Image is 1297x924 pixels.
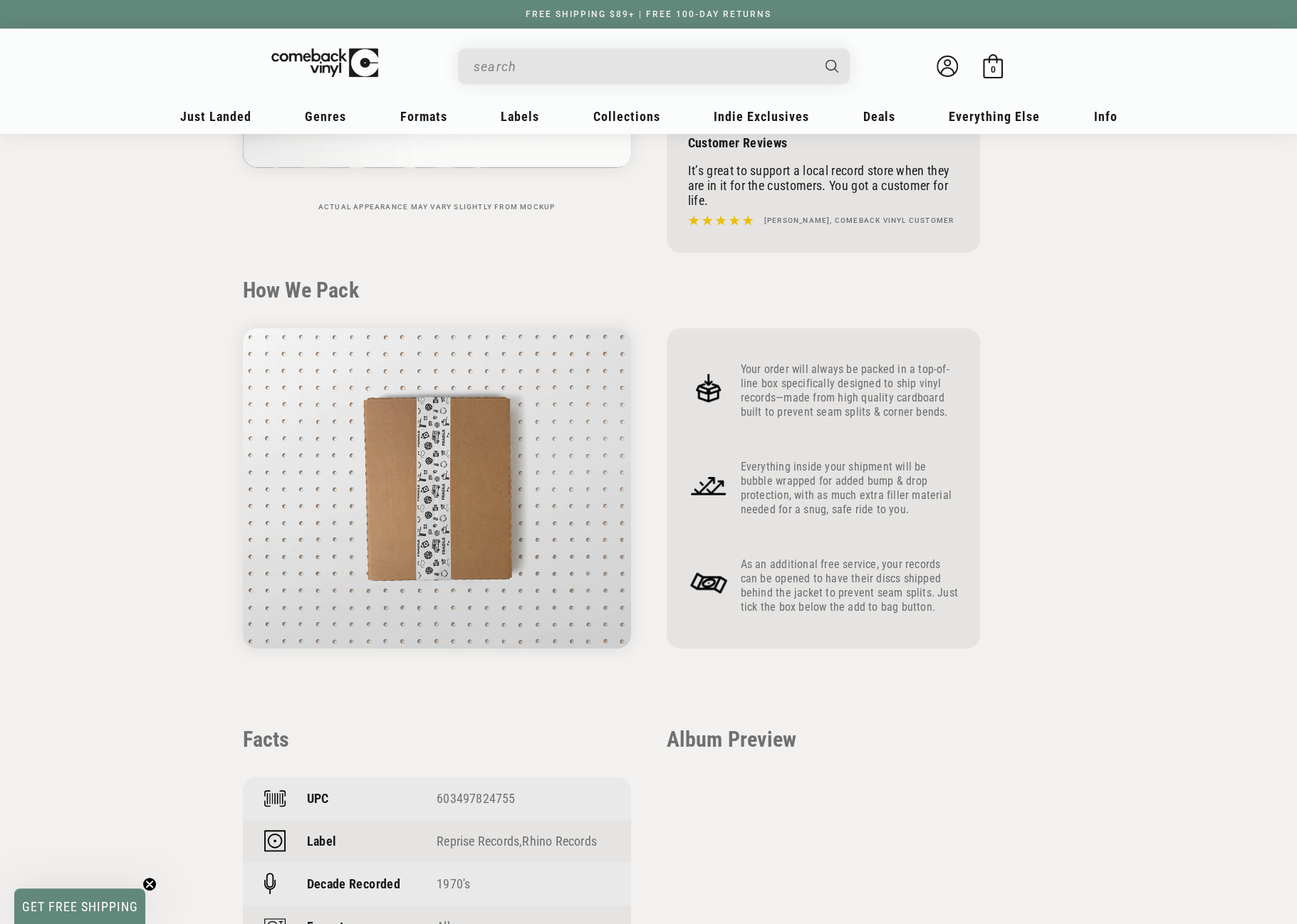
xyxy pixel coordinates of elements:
p: It’s great to support a local record store when they are in it for the customers. You got a custo... [688,163,959,208]
span: GET FREE SHIPPING [22,899,138,914]
div: GET FREE SHIPPINGClose teaser [14,888,145,924]
p: Actual appearance may vary slightly from mockup [243,203,631,211]
p: Label [307,834,337,849]
span: Indie Exclusives [714,109,809,124]
button: Search [813,48,851,84]
span: 0 [990,64,995,75]
span: Everything Else [949,109,1040,124]
a: FREE SHIPPING $89+ | FREE 100-DAY RETURNS [511,9,786,19]
img: Frame_4_1.png [688,465,729,506]
h2: How We Pack [243,278,1055,303]
button: Close teaser [142,877,157,891]
p: UPC [307,791,329,806]
span: Just Landed [180,109,251,124]
div: , [437,834,610,849]
span: Deals [863,109,895,124]
a: Rhino Records [522,834,597,849]
input: When autocomplete results are available use up and down arrows to review and enter to select [474,52,811,81]
span: Genres [305,109,346,124]
span: Labels [501,109,539,124]
img: HowWePack-Updated.gif [243,328,631,649]
p: As an additional free service, your records can be opened to have their discs shipped behind the ... [741,557,959,614]
a: Reprise Records [437,834,519,849]
p: Decade Recorded [307,876,400,891]
img: Frame_4_2.png [688,562,729,604]
img: star5.svg [688,211,754,230]
span: Formats [400,109,447,124]
p: Your order will always be packed in a top-of-line box specifically designed to ship vinyl records... [741,362,959,419]
div: 603497824755 [437,791,610,806]
div: Search [458,48,850,84]
p: Customer Reviews [688,135,959,150]
img: Frame_4.png [688,367,729,409]
a: 1970's [437,876,470,891]
span: Collections [593,109,660,124]
span: Info [1094,109,1118,124]
p: Everything inside your shipment will be bubble wrapped for added bump & drop protection, with as ... [741,460,959,517]
h4: [PERSON_NAME], Comeback Vinyl customer [764,215,954,226]
p: Facts [243,727,631,752]
p: Album Preview [667,727,980,752]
